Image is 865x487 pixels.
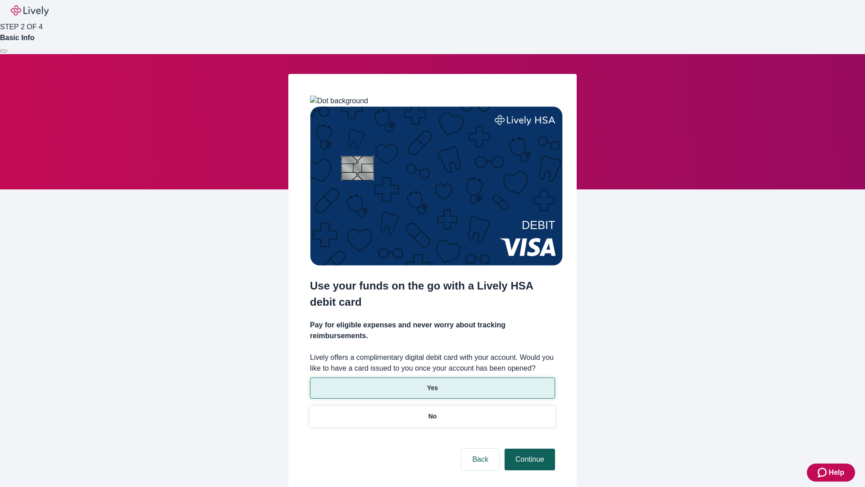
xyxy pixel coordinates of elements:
[310,106,563,266] img: Debit card
[310,320,555,341] h4: Pay for eligible expenses and never worry about tracking reimbursements.
[310,377,555,399] button: Yes
[807,464,855,482] button: Zendesk support iconHelp
[310,406,555,427] button: No
[829,467,844,478] span: Help
[818,467,829,478] svg: Zendesk support icon
[310,352,555,374] label: Lively offers a complimentary digital debit card with your account. Would you like to have a card...
[310,96,368,106] img: Dot background
[11,5,49,16] img: Lively
[428,412,437,421] p: No
[310,278,555,310] h2: Use your funds on the go with a Lively HSA debit card
[505,449,555,470] button: Continue
[427,383,438,393] p: Yes
[461,449,499,470] button: Back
